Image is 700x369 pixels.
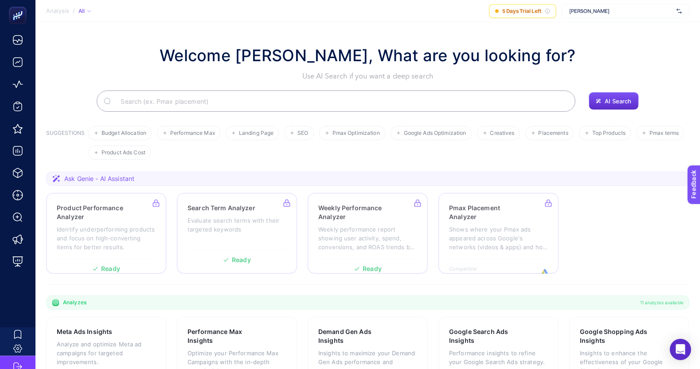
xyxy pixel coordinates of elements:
img: svg%3e [677,7,682,16]
span: SEO [297,130,308,137]
span: 11 analyzes available [640,299,684,306]
h3: SUGGESTIONS [46,130,85,160]
span: Placements [539,130,568,137]
p: Analyze and optimize Meta ad campaigns for targeted improvements. [57,340,156,366]
span: AI Search [605,98,631,105]
span: [PERSON_NAME] [569,8,673,15]
button: AI Search [589,92,638,110]
div: Open Intercom Messenger [670,339,691,360]
a: Search Term AnalyzerEvaluate search terms with their targeted keywordsReady [177,193,297,274]
span: Product Ads Cost [102,149,145,156]
span: Ask Genie - AI Assistant [64,174,134,183]
span: Google Ads Optimization [404,130,466,137]
a: Pmax Placement AnalyzerShows where your Pmax ads appeared across Google's networks (videos & apps... [438,193,559,274]
h3: Google Search Ads Insights [449,327,521,345]
span: Analysis [46,8,69,15]
span: Budget Allocation [102,130,146,137]
span: Analyzes [63,299,86,306]
span: Pmax terms [649,130,679,137]
h3: Google Shopping Ads Insights [580,327,652,345]
span: Landing Page [239,130,274,137]
span: / [73,7,75,14]
input: Search [113,89,568,114]
a: Weekly Performance AnalyzerWeekly performance report showing user activity, spend, conversions, a... [308,193,428,274]
span: Top Products [592,130,626,137]
p: Use AI Search if you want a deep search [160,71,576,82]
span: Pmax Optimization [332,130,380,137]
span: 5 Days Trial Left [502,8,541,15]
span: Feedback [5,3,34,10]
p: Performance insights to refine your Google Search Ads strategy. [449,349,548,366]
a: Product Performance AnalyzerIdentify underperforming products and focus on high-converting items ... [46,193,166,274]
h1: Welcome [PERSON_NAME], What are you looking for? [160,43,576,67]
span: Creatives [490,130,515,137]
h3: Performance Max Insights [188,327,259,345]
span: Performance Max [170,130,215,137]
div: All [78,8,91,15]
h3: Demand Gen Ads Insights [318,327,390,345]
h3: Meta Ads Insights [57,327,112,336]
